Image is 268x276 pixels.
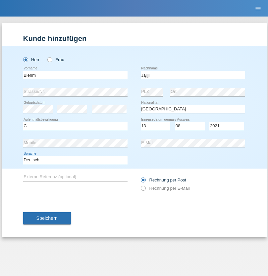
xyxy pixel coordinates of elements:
a: menu [251,6,265,10]
label: Frau [47,57,64,62]
input: Rechnung per E-Mail [141,186,145,194]
i: menu [255,5,261,12]
h1: Kunde hinzufügen [23,34,245,43]
label: Rechnung per Post [141,177,186,182]
input: Rechnung per Post [141,177,145,186]
button: Speichern [23,212,71,225]
label: Herr [23,57,40,62]
label: Rechnung per E-Mail [141,186,190,191]
input: Herr [23,57,27,61]
span: Speichern [36,216,58,221]
input: Frau [47,57,52,61]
